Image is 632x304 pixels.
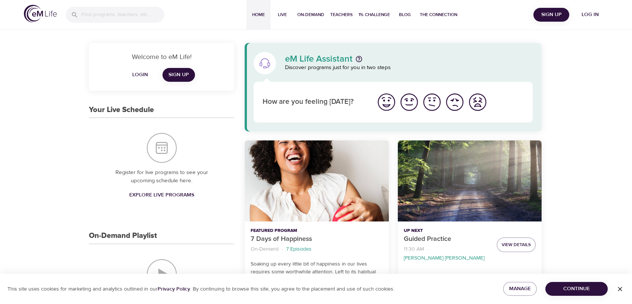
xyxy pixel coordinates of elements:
[375,91,398,114] button: I'm feeling great
[467,92,488,112] img: worst
[126,188,197,202] a: Explore Live Programs
[128,68,152,82] button: Login
[98,52,225,62] p: Welcome to eM Life!
[282,244,283,254] li: ·
[396,11,414,19] span: Blog
[129,190,194,200] span: Explore Live Programs
[251,244,382,254] nav: breadcrumb
[421,91,443,114] button: I'm feeling ok
[251,260,382,284] p: Soaking up every little bit of happiness in our lives requires some worthwhile attention. Left to...
[89,232,157,240] h3: On-Demand Playlist
[273,11,291,19] span: Live
[509,284,531,294] span: Manage
[427,244,428,254] li: ·
[376,92,397,112] img: great
[502,241,531,249] span: View Details
[503,282,537,296] button: Manage
[444,92,465,112] img: bad
[104,168,219,185] p: Register for live programs to see your upcoming schedule here.
[168,70,189,80] span: Sign Up
[263,97,366,108] p: How are you feeling [DATE]?
[245,140,388,221] button: 7 Days of Happiness
[330,11,353,19] span: Teachers
[466,91,489,114] button: I'm feeling worst
[398,140,542,221] button: Guided Practice
[286,245,312,253] p: 7 Episodes
[404,234,491,244] p: Guided Practice
[24,5,57,22] img: logo
[545,282,608,296] button: Continue
[404,254,484,262] p: [PERSON_NAME] [PERSON_NAME]
[359,11,390,19] span: 1% Challenge
[251,227,382,234] p: Featured Program
[147,133,177,163] img: Your Live Schedule
[551,284,602,294] span: Continue
[443,91,466,114] button: I'm feeling bad
[250,11,267,19] span: Home
[285,63,533,72] p: Discover programs just for you in two steps
[251,234,382,244] p: 7 Days of Happiness
[89,106,154,114] h3: Your Live Schedule
[536,10,566,19] span: Sign Up
[297,11,324,19] span: On-Demand
[131,70,149,80] span: Login
[572,8,608,22] button: Log in
[575,10,605,19] span: Log in
[398,91,421,114] button: I'm feeling good
[81,7,164,23] input: Find programs, teachers, etc...
[162,68,195,82] a: Sign Up
[259,57,271,69] img: eM Life Assistant
[147,259,177,289] img: On-Demand Playlist
[251,245,279,253] p: On-Demand
[158,286,190,292] a: Privacy Policy
[533,8,569,22] button: Sign Up
[404,227,491,234] p: Up Next
[420,11,457,19] span: The Connection
[404,245,424,253] p: 11:30 AM
[497,238,536,252] button: View Details
[422,92,442,112] img: ok
[285,55,353,63] p: eM Life Assistant
[399,92,419,112] img: good
[404,244,491,262] nav: breadcrumb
